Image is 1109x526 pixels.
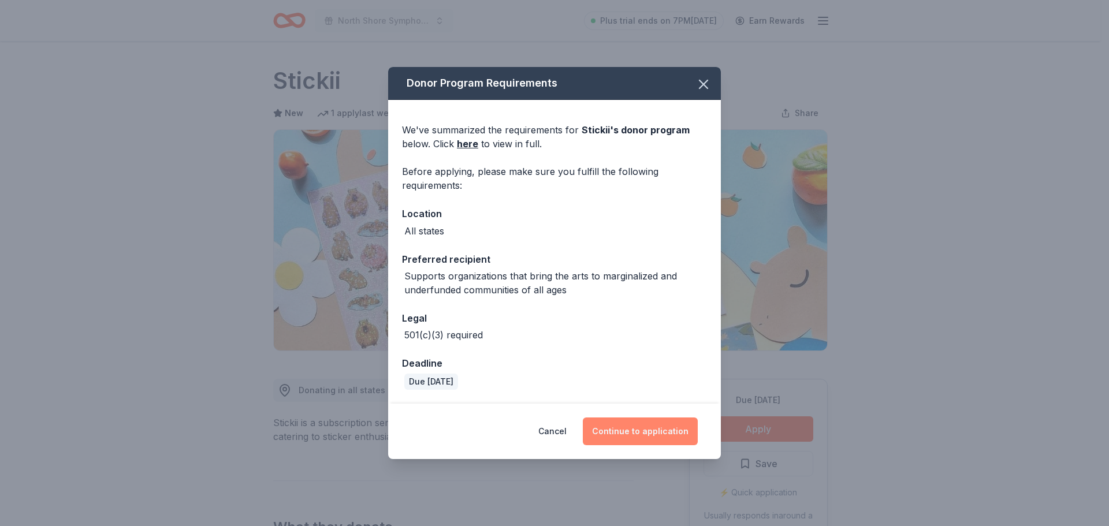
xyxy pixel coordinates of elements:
[538,417,567,445] button: Cancel
[388,67,721,100] div: Donor Program Requirements
[457,137,478,151] a: here
[402,165,707,192] div: Before applying, please make sure you fulfill the following requirements:
[583,417,698,445] button: Continue to application
[402,252,707,267] div: Preferred recipient
[402,123,707,151] div: We've summarized the requirements for below. Click to view in full.
[404,374,458,390] div: Due [DATE]
[582,124,690,136] span: Stickii 's donor program
[404,269,707,297] div: Supports organizations that bring the arts to marginalized and underfunded communities of all ages
[402,311,707,326] div: Legal
[404,328,483,342] div: 501(c)(3) required
[402,206,707,221] div: Location
[402,356,707,371] div: Deadline
[404,224,444,238] div: All states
